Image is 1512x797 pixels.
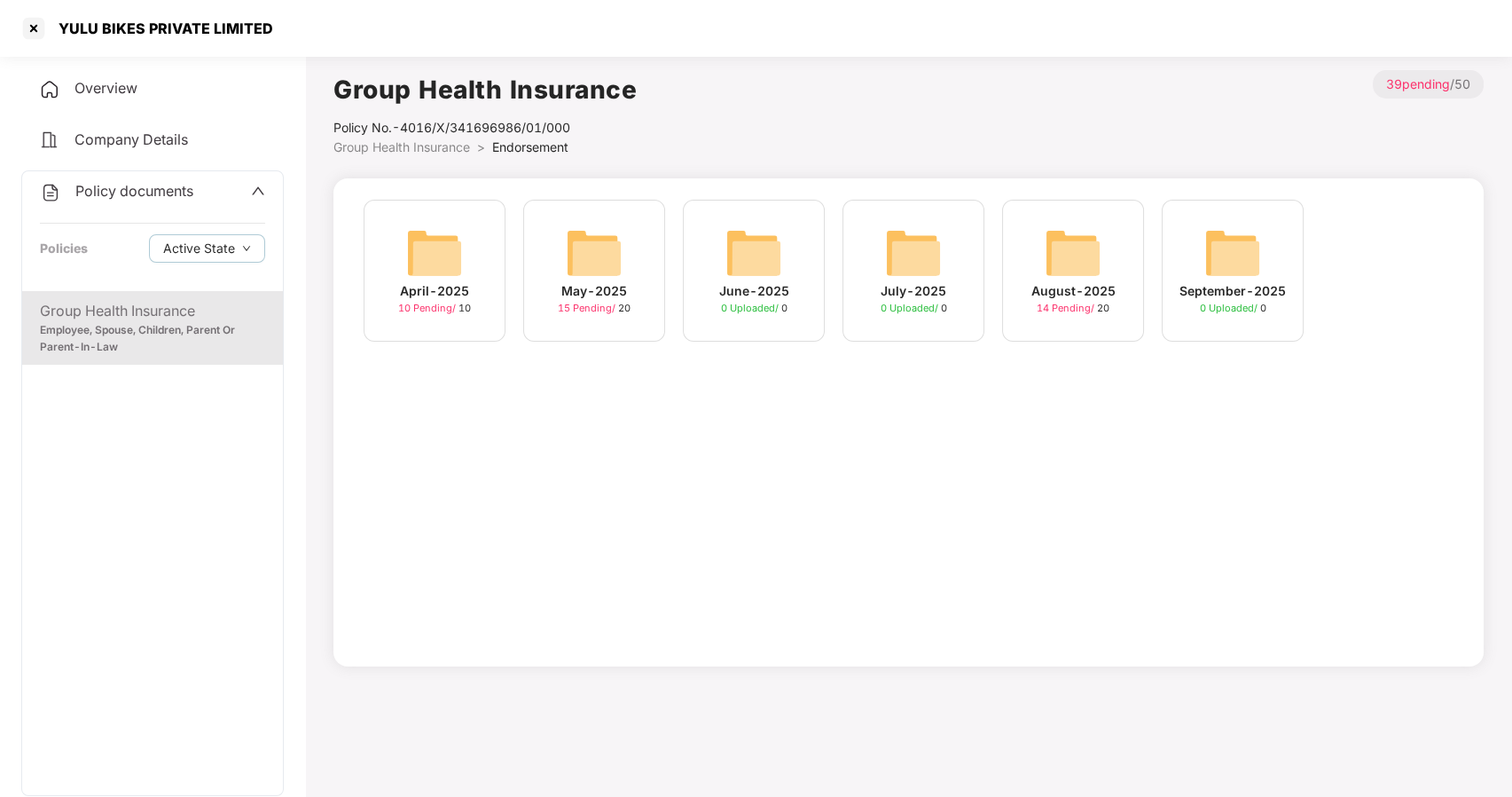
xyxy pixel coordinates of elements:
[881,281,946,301] div: July-2025
[1037,301,1109,316] div: 20
[48,20,273,37] div: YULU BIKES PRIVATE LIMITED
[1386,76,1450,91] span: 39 pending
[40,182,61,203] img: svg+xml;base64,PHN2ZyB4bWxucz0iaHR0cDovL3d3dy53My5vcmcvMjAwMC9zdmciIHdpZHRoPSIyNCIgaGVpZ2h0PSIyNC...
[1373,70,1484,99] p: / 50
[1200,301,1266,316] div: 0
[1045,225,1101,281] img: svg+xml;base64,PHN2ZyB4bWxucz0iaHR0cDovL3d3dy53My5vcmcvMjAwMC9zdmciIHdpZHRoPSI2NCIgaGVpZ2h0PSI2NC...
[398,302,458,314] span: 10 Pending /
[400,281,469,301] div: April-2025
[40,239,88,258] div: Policies
[333,139,470,154] span: Group Health Insurance
[75,182,193,200] span: Policy documents
[39,79,60,100] img: svg+xml;base64,PHN2ZyB4bWxucz0iaHR0cDovL3d3dy53My5vcmcvMjAwMC9zdmciIHdpZHRoPSIyNCIgaGVpZ2h0PSIyNC...
[333,70,637,109] h1: Group Health Insurance
[1179,281,1286,301] div: September-2025
[333,118,637,138] div: Policy No.- 4016/X/341696986/01/000
[561,281,627,301] div: May-2025
[40,322,265,356] div: Employee, Spouse, Children, Parent Or Parent-In-Law
[1031,281,1116,301] div: August-2025
[398,301,471,316] div: 10
[1037,302,1097,314] span: 14 Pending /
[558,302,618,314] span: 15 Pending /
[1200,302,1260,314] span: 0 Uploaded /
[39,130,60,151] img: svg+xml;base64,PHN2ZyB4bWxucz0iaHR0cDovL3d3dy53My5vcmcvMjAwMC9zdmciIHdpZHRoPSIyNCIgaGVpZ2h0PSIyNC...
[566,225,623,281] img: svg+xml;base64,PHN2ZyB4bWxucz0iaHR0cDovL3d3dy53My5vcmcvMjAwMC9zdmciIHdpZHRoPSI2NCIgaGVpZ2h0PSI2NC...
[242,244,251,254] span: down
[163,239,235,258] span: Active State
[558,301,631,316] div: 20
[719,281,789,301] div: June-2025
[492,139,568,154] span: Endorsement
[149,234,265,263] button: Active Statedown
[74,79,137,97] span: Overview
[477,139,485,154] span: >
[721,302,781,314] span: 0 Uploaded /
[885,225,942,281] img: svg+xml;base64,PHN2ZyB4bWxucz0iaHR0cDovL3d3dy53My5vcmcvMjAwMC9zdmciIHdpZHRoPSI2NCIgaGVpZ2h0PSI2NC...
[725,225,782,281] img: svg+xml;base64,PHN2ZyB4bWxucz0iaHR0cDovL3d3dy53My5vcmcvMjAwMC9zdmciIHdpZHRoPSI2NCIgaGVpZ2h0PSI2NC...
[881,301,947,316] div: 0
[40,300,265,322] div: Group Health Insurance
[251,184,265,198] span: up
[74,130,188,148] span: Company Details
[1204,225,1261,281] img: svg+xml;base64,PHN2ZyB4bWxucz0iaHR0cDovL3d3dy53My5vcmcvMjAwMC9zdmciIHdpZHRoPSI2NCIgaGVpZ2h0PSI2NC...
[881,302,941,314] span: 0 Uploaded /
[406,225,463,281] img: svg+xml;base64,PHN2ZyB4bWxucz0iaHR0cDovL3d3dy53My5vcmcvMjAwMC9zdmciIHdpZHRoPSI2NCIgaGVpZ2h0PSI2NC...
[721,301,787,316] div: 0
